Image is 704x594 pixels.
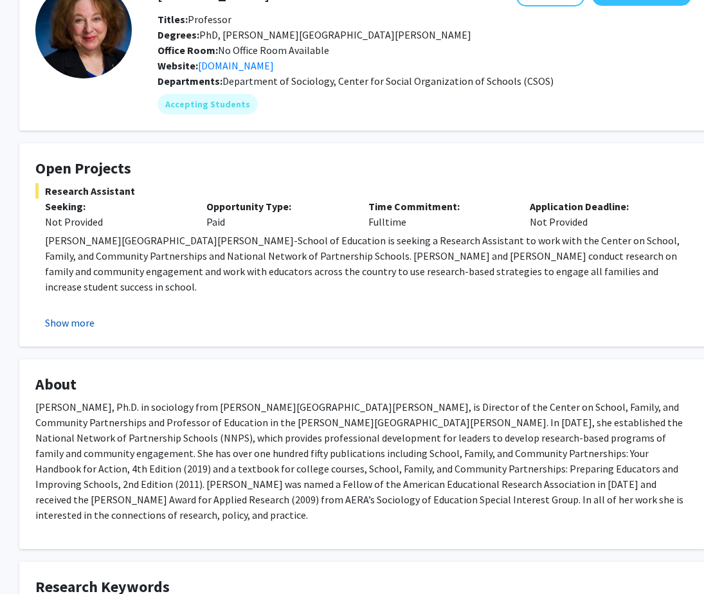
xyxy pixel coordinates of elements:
[520,199,681,230] div: Not Provided
[158,59,198,72] b: Website:
[45,214,187,230] div: Not Provided
[158,28,471,41] span: PhD, [PERSON_NAME][GEOGRAPHIC_DATA][PERSON_NAME]
[10,536,55,584] iframe: Chat
[158,75,222,87] b: Departments:
[35,399,691,523] p: [PERSON_NAME], Ph.D. in sociology from [PERSON_NAME][GEOGRAPHIC_DATA][PERSON_NAME], is Director o...
[45,315,95,330] button: Show more
[198,59,274,72] a: Opens in a new tab
[368,199,510,214] p: Time Commitment:
[530,199,672,214] p: Application Deadline:
[206,199,348,214] p: Opportunity Type:
[158,13,231,26] span: Professor
[35,159,691,178] h4: Open Projects
[222,75,554,87] span: Department of Sociology, Center for Social Organization of Schools (CSOS)
[158,13,188,26] b: Titles:
[158,44,218,57] b: Office Room:
[158,28,199,41] b: Degrees:
[45,199,187,214] p: Seeking:
[45,233,691,294] p: [PERSON_NAME][GEOGRAPHIC_DATA][PERSON_NAME]-School of Education is seeking a Research Assistant t...
[197,199,358,230] div: Paid
[35,375,691,394] h4: About
[158,44,329,57] span: No Office Room Available
[35,183,691,199] span: Research Assistant
[158,94,258,114] mat-chip: Accepting Students
[359,199,520,230] div: Fulltime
